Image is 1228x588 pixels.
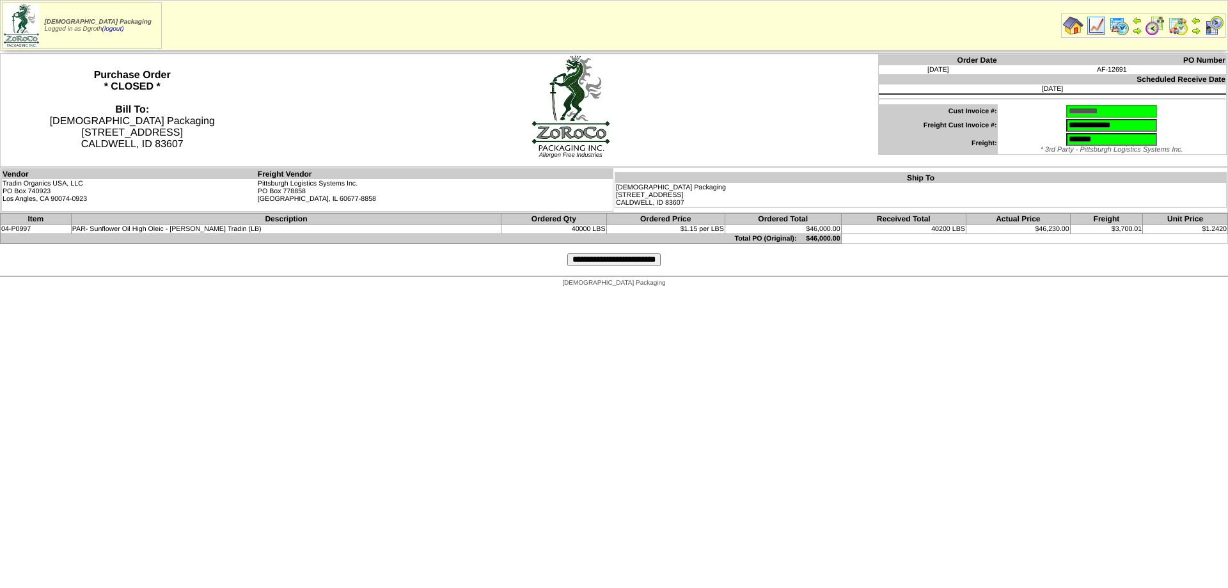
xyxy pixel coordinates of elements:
[878,84,1226,93] td: [DATE]
[725,214,841,225] th: Ordered Total
[257,179,613,212] td: Pittsburgh Logistics Systems Inc. PO Box 778858 [GEOGRAPHIC_DATA], IL 60677-8858
[1204,15,1224,36] img: calendarcustomer.gif
[1145,15,1165,36] img: calendarblend.gif
[501,214,606,225] th: Ordered Qty
[878,132,997,155] td: Freight:
[1063,15,1083,36] img: home.gif
[1041,146,1183,154] span: * 3rd Party - Pittsburgh Logistics Systems Inc.
[1109,15,1130,36] img: calendarprod.gif
[1132,26,1142,36] img: arrowright.gif
[539,152,602,158] span: Allergen Free Industries
[841,225,966,234] td: 40200 LBS
[1070,225,1142,234] td: $3,700.01
[1,54,264,167] th: Purchase Order * CLOSED *
[102,26,124,33] a: (logout)
[115,104,149,115] strong: Bill To:
[1132,15,1142,26] img: arrowleft.gif
[1,225,72,234] td: 04-P0997
[878,55,997,66] th: Order Date
[1143,225,1228,234] td: $1.2420
[998,55,1227,66] th: PO Number
[4,4,39,47] img: zoroco-logo-small.webp
[841,214,966,225] th: Received Total
[2,169,257,180] th: Vendor
[725,225,841,234] td: $46,000.00
[1,234,842,244] td: Total PO (Original): $46,000.00
[1191,26,1201,36] img: arrowright.gif
[2,179,257,212] td: Tradin Organics USA, LLC PO Box 740923 Los Angles, CA 90074-0923
[71,225,501,234] td: PAR- Sunflower Oil High Oleic - [PERSON_NAME] Tradin (LB)
[998,65,1227,74] td: AF-12691
[878,104,997,118] td: Cust Invoice #:
[45,19,152,33] span: Logged in as Dgroth
[501,225,606,234] td: 40000 LBS
[615,173,1227,184] th: Ship To
[1086,15,1106,36] img: line_graph.gif
[966,214,1070,225] th: Actual Price
[257,169,613,180] th: Freight Vendor
[71,214,501,225] th: Description
[615,183,1227,208] td: [DEMOGRAPHIC_DATA] Packaging [STREET_ADDRESS] CALDWELL, ID 83607
[966,225,1070,234] td: $46,230.00
[878,74,1226,84] th: Scheduled Receive Date
[606,214,725,225] th: Ordered Price
[531,54,611,152] img: logoBig.jpg
[562,280,665,287] span: [DEMOGRAPHIC_DATA] Packaging
[1168,15,1188,36] img: calendarinout.gif
[1143,214,1228,225] th: Unit Price
[45,19,152,26] span: [DEMOGRAPHIC_DATA] Packaging
[878,65,997,74] td: [DATE]
[1,214,72,225] th: Item
[50,104,215,150] span: [DEMOGRAPHIC_DATA] Packaging [STREET_ADDRESS] CALDWELL, ID 83607
[606,225,725,234] td: $1.15 per LBS
[878,118,997,132] td: Freight Cust Invoice #:
[1191,15,1201,26] img: arrowleft.gif
[1070,214,1142,225] th: Freight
